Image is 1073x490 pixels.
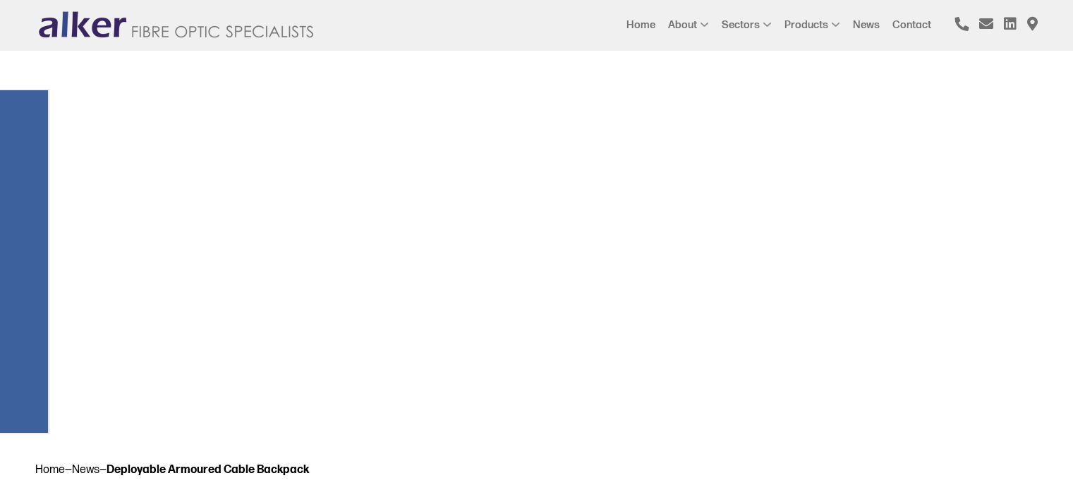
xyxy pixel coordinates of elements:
span: — — [35,463,309,477]
a: News [72,463,99,477]
a: Contact [892,19,931,31]
img: logo.png [35,11,317,40]
a: Sectors [722,19,760,31]
a: Home [35,463,65,477]
strong: Deployable Armoured Cable Backpack [107,463,309,477]
a: Products [784,19,828,31]
a: News [853,19,880,31]
a: About [668,19,697,31]
a: Home [626,19,655,31]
